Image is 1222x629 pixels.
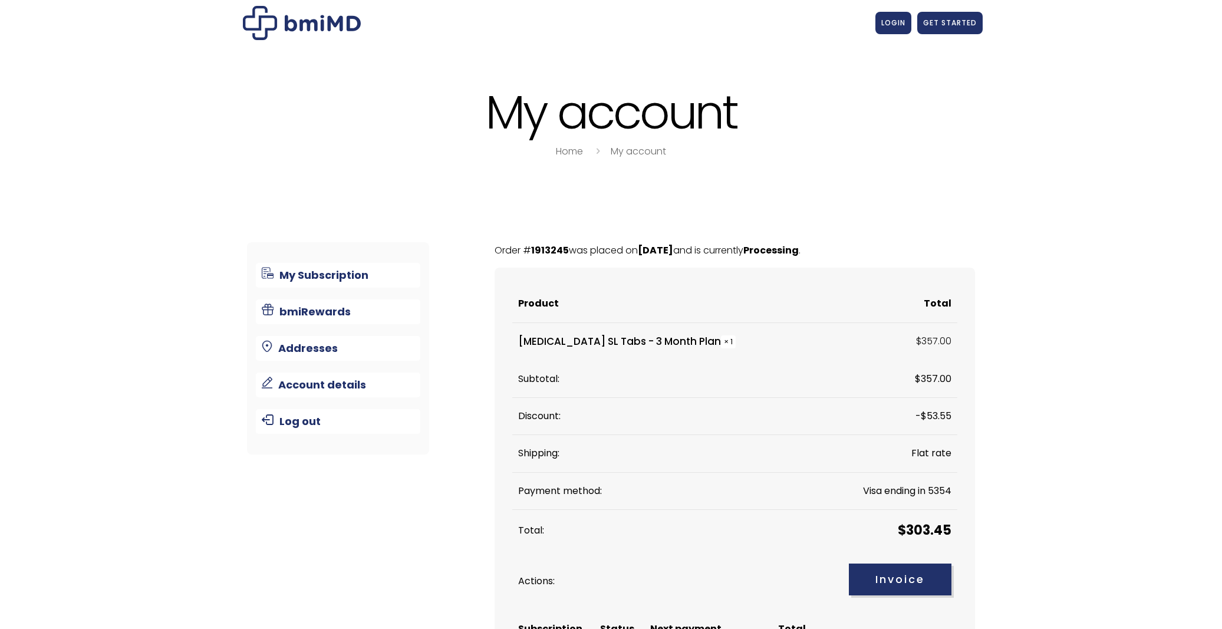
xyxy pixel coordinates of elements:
[240,87,983,137] h1: My account
[512,361,809,398] th: Subtotal:
[743,243,799,257] mark: Processing
[916,334,921,348] span: $
[256,373,420,397] a: Account details
[638,243,673,257] mark: [DATE]
[921,409,927,423] span: $
[247,242,429,455] nav: Account pages
[256,299,420,324] a: bmiRewards
[512,473,809,510] th: Payment method:
[898,521,906,539] span: $
[809,398,957,435] td: -
[512,435,809,472] th: Shipping:
[243,6,361,40] img: My account
[512,510,809,552] th: Total:
[721,335,736,348] strong: × 1
[256,409,420,434] a: Log out
[256,263,420,288] a: My Subscription
[512,323,809,361] td: [MEDICAL_DATA] SL Tabs - 3 Month Plan
[611,144,666,158] a: My account
[921,409,951,423] span: 53.55
[809,285,957,322] th: Total
[849,564,951,595] a: Invoice order number 1913245
[809,473,957,510] td: Visa ending in 5354
[881,18,905,28] span: LOGIN
[875,12,911,34] a: LOGIN
[591,144,604,158] i: breadcrumbs separator
[256,336,420,361] a: Addresses
[898,521,951,539] span: 303.45
[917,12,983,34] a: GET STARTED
[923,18,977,28] span: GET STARTED
[556,144,583,158] a: Home
[809,435,957,472] td: Flat rate
[512,285,809,322] th: Product
[495,242,975,259] p: Order # was placed on and is currently .
[512,398,809,435] th: Discount:
[916,334,951,348] bdi: 357.00
[512,552,809,611] th: Actions:
[531,243,569,257] mark: 1913245
[915,372,951,386] span: 357.00
[915,372,921,386] span: $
